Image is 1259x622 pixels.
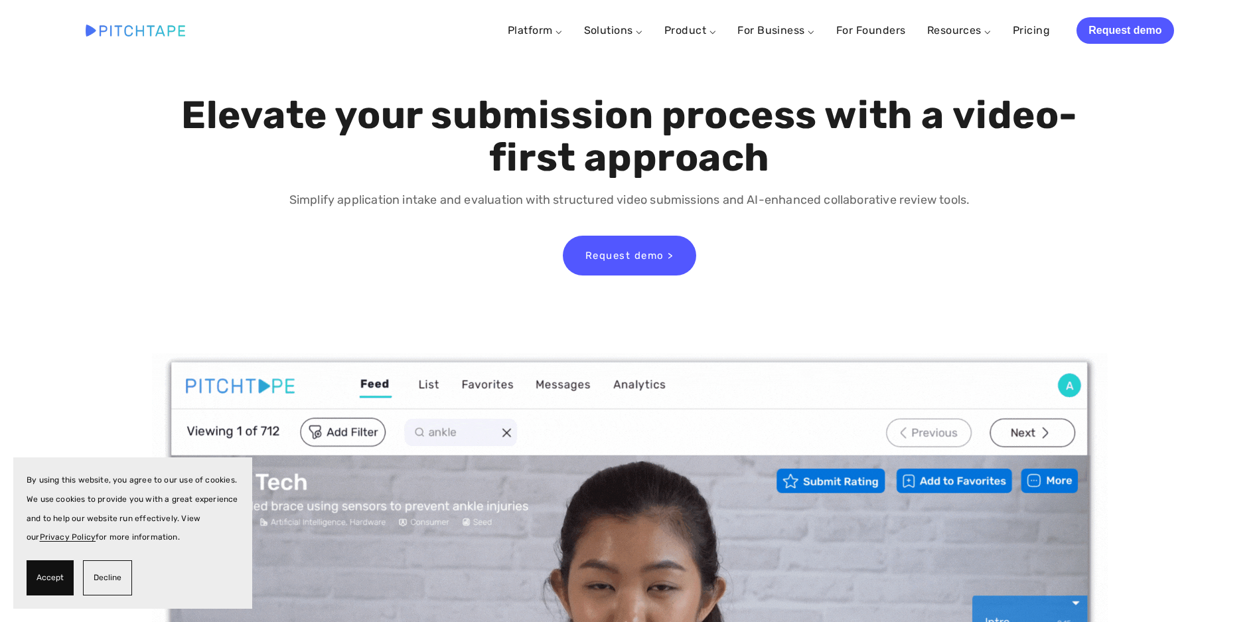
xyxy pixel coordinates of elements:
[927,24,992,37] a: Resources ⌵
[1013,19,1050,42] a: Pricing
[86,25,185,36] img: Pitchtape | Video Submission Management Software
[737,24,815,37] a: For Business ⌵
[584,24,643,37] a: Solutions ⌵
[508,24,563,37] a: Platform ⌵
[836,19,906,42] a: For Founders
[27,471,239,547] p: By using this website, you agree to our use of cookies. We use cookies to provide you with a grea...
[664,24,716,37] a: Product ⌵
[94,568,121,587] span: Decline
[178,94,1081,179] h1: Elevate your submission process with a video-first approach
[1076,17,1173,44] a: Request demo
[40,532,96,542] a: Privacy Policy
[83,560,132,595] button: Decline
[27,560,74,595] button: Accept
[178,191,1081,210] p: Simplify application intake and evaluation with structured video submissions and AI-enhanced coll...
[37,568,64,587] span: Accept
[13,457,252,609] section: Cookie banner
[563,236,696,275] a: Request demo >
